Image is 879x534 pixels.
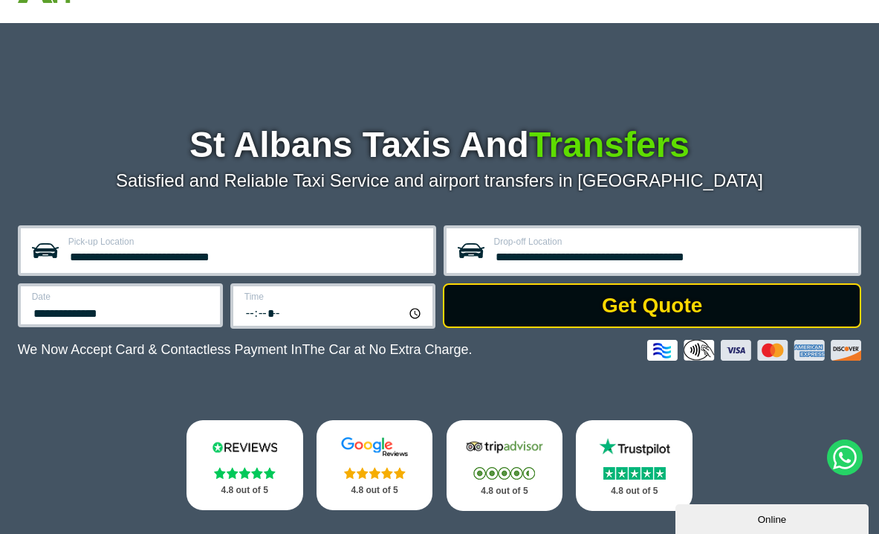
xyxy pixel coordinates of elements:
label: Time [244,292,424,301]
a: Trustpilot Stars 4.8 out of 5 [576,420,693,511]
img: Stars [603,467,666,480]
button: Get Quote [443,283,861,328]
img: Stars [344,467,406,479]
p: Satisfied and Reliable Taxi Service and airport transfers in [GEOGRAPHIC_DATA] [18,170,862,191]
label: Pick-up Location [68,237,424,246]
h1: St Albans Taxis And [18,127,862,163]
img: Stars [214,467,276,479]
p: 4.8 out of 5 [592,482,676,501]
a: Tripadvisor Stars 4.8 out of 5 [447,420,563,511]
img: Stars [473,467,535,480]
p: We Now Accept Card & Contactless Payment In [18,342,473,358]
label: Date [32,292,211,301]
span: Transfers [529,125,690,164]
label: Drop-off Location [494,237,850,246]
p: 4.8 out of 5 [463,482,547,501]
img: Reviews.io [203,437,287,457]
img: Trustpilot [592,437,676,457]
p: 4.8 out of 5 [333,481,417,500]
a: Google Stars 4.8 out of 5 [317,420,433,510]
img: Credit And Debit Cards [647,340,861,361]
img: Google [333,437,417,457]
span: The Car at No Extra Charge. [302,342,473,357]
img: Tripadvisor [463,437,547,457]
p: 4.8 out of 5 [203,481,287,500]
iframe: chat widget [675,501,872,534]
a: Reviews.io Stars 4.8 out of 5 [186,420,303,510]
